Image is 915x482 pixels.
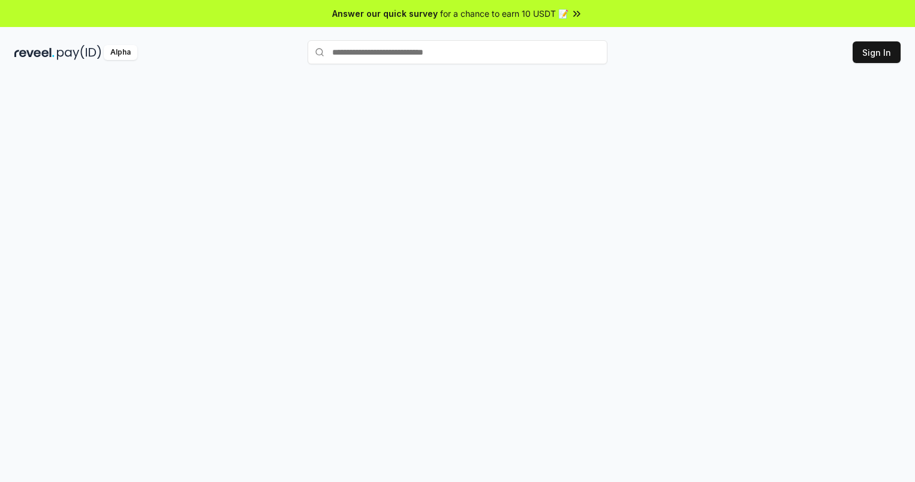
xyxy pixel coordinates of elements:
span: Answer our quick survey [332,7,438,20]
div: Alpha [104,45,137,60]
img: reveel_dark [14,45,55,60]
button: Sign In [853,41,901,63]
span: for a chance to earn 10 USDT 📝 [440,7,568,20]
img: pay_id [57,45,101,60]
